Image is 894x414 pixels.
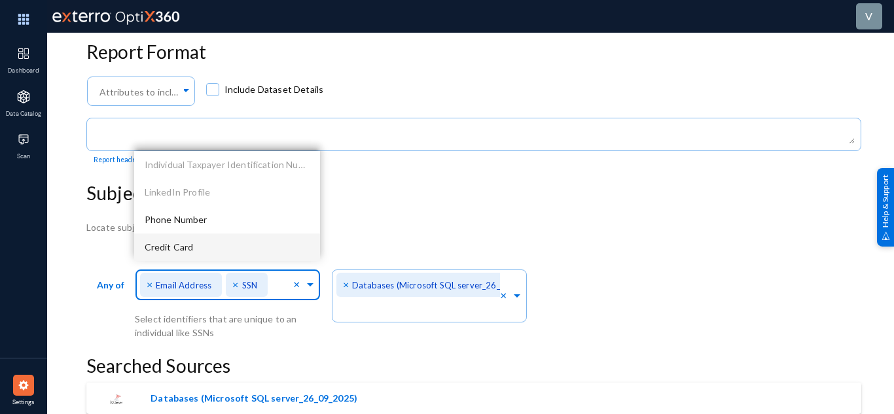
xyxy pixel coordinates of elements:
h3: Subject Data [86,182,861,205]
span: × [232,278,241,290]
span: v [865,10,872,22]
span: × [147,278,156,290]
img: icon-dashboard.svg [17,47,30,60]
span: Dashboard [3,67,45,76]
img: icon-workspace.svg [17,133,30,146]
span: Clear all [293,278,304,292]
span: SSN [242,280,257,290]
span: Email Address [156,280,211,290]
ng-dropdown-panel: Options list [134,151,320,261]
div: Help & Support [877,167,894,246]
h3: Searched Sources [86,355,861,377]
span: Phone Number [145,214,207,225]
div: Attributes to include in report... [97,80,184,104]
mat-hint: Report header [94,156,139,164]
span: Databases (Microsoft SQL server_26_09_2025) [151,391,415,405]
div: Locate subject data by searching sources [86,220,861,234]
span: Databases (Microsoft SQL server_26_09_2025) [352,280,538,290]
span: Include Dataset Details [224,80,324,99]
span: LinkedIn Profile [145,186,211,198]
button: Any of [86,273,135,307]
span: Credit Card [145,241,194,252]
p: Any of [97,273,124,297]
div: v [865,9,872,24]
img: icon-applications.svg [17,90,30,103]
img: sqlserver.png [109,392,124,406]
span: × [343,278,352,290]
img: Exterro OptiX360 [50,3,181,29]
div: Select identifiers that are unique to an individual like SSNs [135,312,331,339]
img: app launcher [4,5,43,33]
span: Data Catalog [3,110,45,119]
img: help_support.svg [882,232,890,240]
span: Clear all [500,289,511,303]
span: Individual Taxpayer Identification Number [145,159,320,170]
img: icon-settings.svg [17,379,30,392]
h3: Report Format [86,41,861,63]
span: Scan [3,152,45,162]
span: Settings [3,398,45,407]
